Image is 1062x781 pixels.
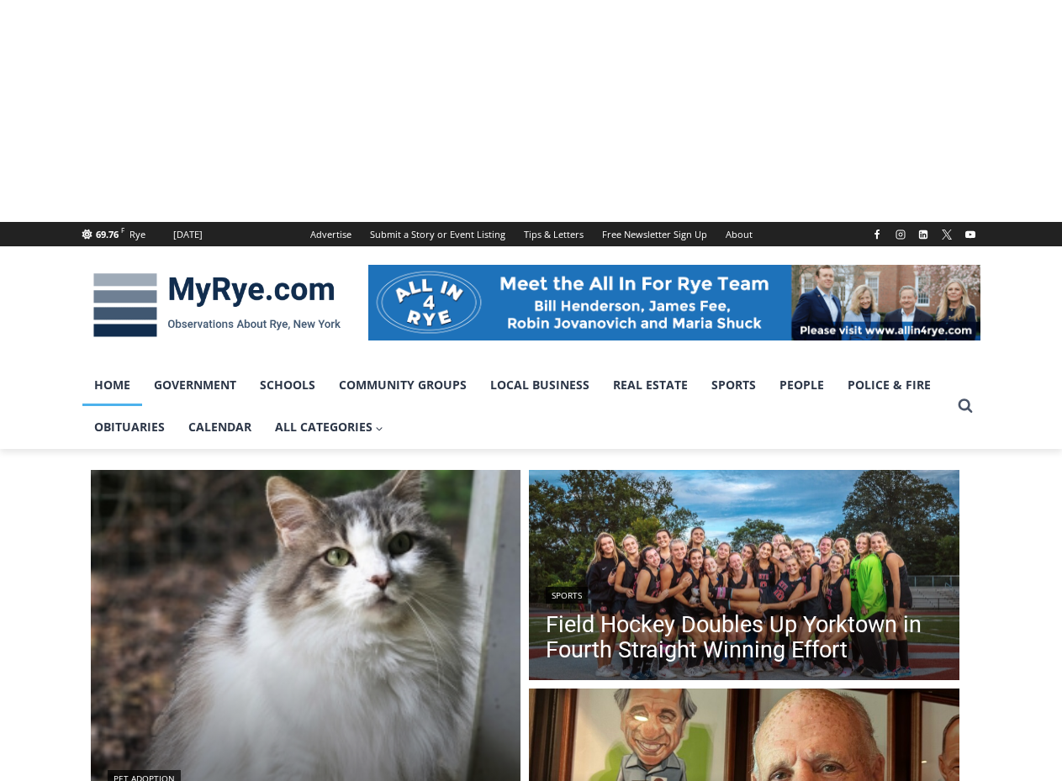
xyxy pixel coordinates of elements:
[129,227,145,242] div: Rye
[275,418,384,436] span: All Categories
[248,364,327,406] a: Schools
[529,470,959,685] img: (PHOTO: The 2025 Rye Field Hockey team. Credit: Maureen Tsuchida.)
[177,406,263,448] a: Calendar
[601,364,700,406] a: Real Estate
[361,222,515,246] a: Submit a Story or Event Listing
[890,224,911,245] a: Instagram
[301,222,361,246] a: Advertise
[327,364,478,406] a: Community Groups
[478,364,601,406] a: Local Business
[82,261,351,349] img: MyRye.com
[142,364,248,406] a: Government
[546,612,943,662] a: Field Hockey Doubles Up Yorktown in Fourth Straight Winning Effort
[121,225,124,235] span: F
[546,587,588,604] a: Sports
[173,227,203,242] div: [DATE]
[529,470,959,685] a: Read More Field Hockey Doubles Up Yorktown in Fourth Straight Winning Effort
[301,222,762,246] nav: Secondary Navigation
[950,391,980,421] button: View Search Form
[82,406,177,448] a: Obituaries
[836,364,943,406] a: Police & Fire
[700,364,768,406] a: Sports
[515,222,593,246] a: Tips & Letters
[96,228,119,240] span: 69.76
[937,224,957,245] a: X
[82,364,142,406] a: Home
[593,222,716,246] a: Free Newsletter Sign Up
[867,224,887,245] a: Facebook
[368,265,980,340] img: All in for Rye
[960,224,980,245] a: YouTube
[913,224,933,245] a: Linkedin
[82,364,950,449] nav: Primary Navigation
[768,364,836,406] a: People
[263,406,396,448] a: All Categories
[716,222,762,246] a: About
